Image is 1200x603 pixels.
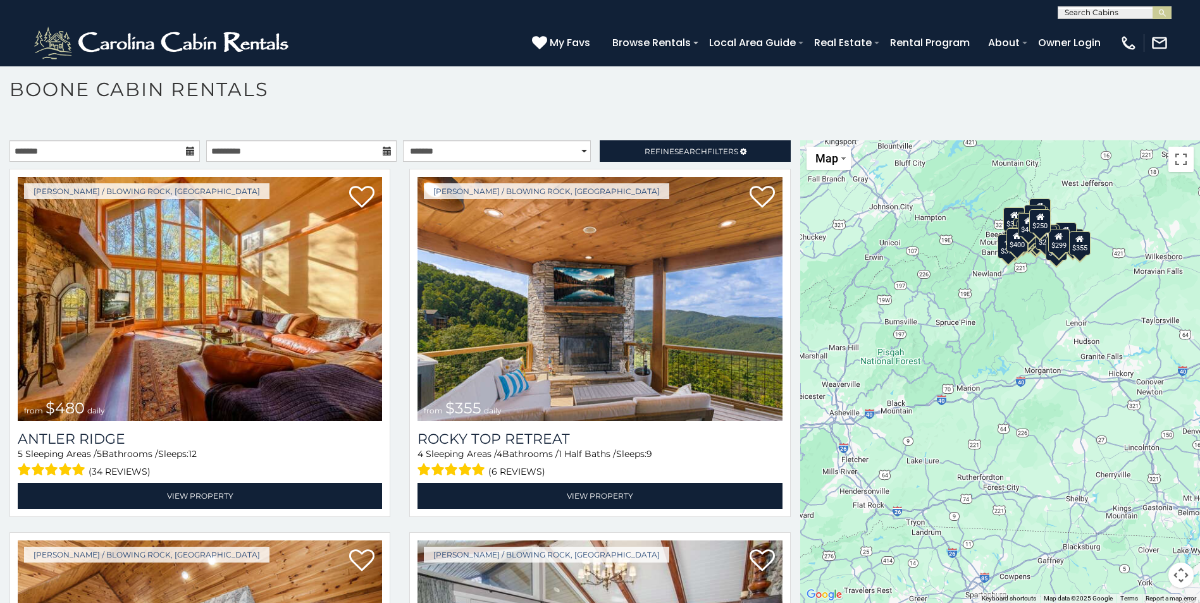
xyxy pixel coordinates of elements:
button: Keyboard shortcuts [982,594,1036,603]
a: Rental Program [884,32,976,54]
div: $299 [1036,226,1057,250]
div: $930 [1055,222,1076,247]
span: 1 Half Baths / [559,448,616,460]
div: Sleeping Areas / Bathrooms / Sleeps: [418,448,782,480]
div: $305 [1003,207,1025,231]
button: Map camera controls [1168,563,1194,588]
img: Antler Ridge [18,177,382,421]
span: 12 [189,448,197,460]
span: My Favs [550,35,590,51]
a: Local Area Guide [703,32,802,54]
a: Add to favorites [750,185,775,211]
span: (34 reviews) [89,463,151,480]
span: daily [87,406,105,415]
a: Rocky Top Retreat [418,430,782,448]
div: $320 [1024,205,1046,229]
div: $365 [1046,236,1067,260]
a: Add to favorites [750,548,775,575]
a: View Property [18,483,382,509]
a: Real Estate [808,32,878,54]
div: $525 [1029,198,1051,222]
img: White-1-2.png [32,24,294,62]
span: daily [484,406,502,415]
div: $375 [998,234,1019,259]
button: Toggle fullscreen view [1168,147,1194,172]
span: Refine Filters [645,147,738,156]
span: 9 [646,448,652,460]
img: phone-regular-white.png [1120,34,1137,52]
span: 5 [97,448,102,460]
span: from [424,406,443,415]
a: About [982,32,1026,54]
span: Map [815,152,838,165]
div: $395 [1012,225,1034,249]
a: Rocky Top Retreat from $355 daily [418,177,782,421]
span: $480 [46,399,85,417]
span: (6 reviews) [488,463,545,480]
a: [PERSON_NAME] / Blowing Rock, [GEOGRAPHIC_DATA] [24,547,269,563]
span: Search [674,147,707,156]
a: [PERSON_NAME] / Blowing Rock, [GEOGRAPHIC_DATA] [424,547,669,563]
a: Add to favorites [349,548,374,575]
div: $250 [1029,209,1051,233]
a: Add to favorites [349,185,374,211]
span: Map data ©2025 Google [1044,595,1113,602]
a: Antler Ridge [18,430,382,448]
div: $355 [1069,231,1091,255]
a: [PERSON_NAME] / Blowing Rock, [GEOGRAPHIC_DATA] [24,183,269,199]
span: from [24,406,43,415]
div: Sleeping Areas / Bathrooms / Sleeps: [18,448,382,480]
div: $299 [1048,229,1069,253]
a: View Property [418,483,782,509]
span: 4 [497,448,502,460]
span: 4 [418,448,423,460]
a: Browse Rentals [606,32,697,54]
img: Google [803,587,845,603]
span: 5 [18,448,23,460]
img: Rocky Top Retreat [418,177,782,421]
a: Terms [1120,595,1138,602]
img: mail-regular-white.png [1151,34,1168,52]
a: Report a map error [1146,595,1196,602]
div: $460 [1017,213,1039,237]
a: Open this area in Google Maps (opens a new window) [803,587,845,603]
a: Owner Login [1032,32,1107,54]
a: Antler Ridge from $480 daily [18,177,382,421]
span: $355 [445,399,481,417]
a: RefineSearchFilters [600,140,790,162]
a: [PERSON_NAME] / Blowing Rock, [GEOGRAPHIC_DATA] [424,183,669,199]
a: My Favs [532,35,593,51]
button: Change map style [807,147,851,170]
div: $400 [1006,228,1027,252]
